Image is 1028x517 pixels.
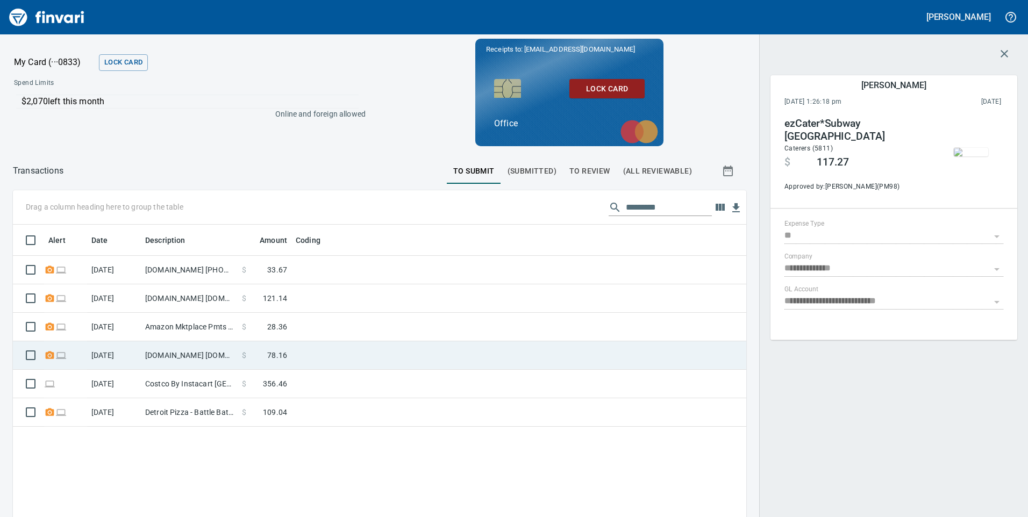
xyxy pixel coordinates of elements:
[22,95,359,108] p: $2,070 left this month
[263,407,287,418] span: 109.04
[569,79,645,99] button: Lock Card
[104,56,142,69] span: Lock Card
[55,323,67,330] span: Online transaction
[296,234,320,247] span: Coding
[44,351,55,358] span: Receipt Required
[578,82,636,96] span: Lock Card
[784,221,824,227] label: Expense Type
[87,284,141,313] td: [DATE]
[55,408,67,415] span: Online transaction
[44,295,55,301] span: Receipt Required
[615,114,663,149] img: mastercard.svg
[508,164,556,178] span: (Submitted)
[141,313,238,341] td: Amazon Mktplace Pmts [DOMAIN_NAME][URL] WA
[141,341,238,370] td: [DOMAIN_NAME] [DOMAIN_NAME][URL] WA
[263,378,287,389] span: 356.46
[141,284,238,313] td: [DOMAIN_NAME] [DOMAIN_NAME][URL] WA
[296,234,334,247] span: Coding
[55,295,67,301] span: Online transaction
[486,44,653,55] p: Receipts to:
[242,293,246,304] span: $
[712,199,728,216] button: Choose columns to display
[260,234,287,247] span: Amount
[141,370,238,398] td: Costco By Instacart [GEOGRAPHIC_DATA] [GEOGRAPHIC_DATA]
[26,202,183,212] p: Drag a column heading here to group the table
[784,117,931,143] h4: ezCater*Subway [GEOGRAPHIC_DATA]
[13,164,63,177] p: Transactions
[87,313,141,341] td: [DATE]
[87,256,141,284] td: [DATE]
[784,97,911,107] span: [DATE] 1:26:18 pm
[569,164,610,178] span: To Review
[263,293,287,304] span: 121.14
[246,234,287,247] span: Amount
[242,264,246,275] span: $
[55,351,67,358] span: Online transaction
[6,4,87,30] img: Finvari
[784,145,833,152] span: Caterers (5811)
[141,256,238,284] td: [DOMAIN_NAME] [PHONE_NUMBER] [GEOGRAPHIC_DATA]
[141,398,238,427] td: Detroit Pizza - Battle Battle Ground [GEOGRAPHIC_DATA]
[5,109,366,119] p: Online and foreign allowed
[91,234,108,247] span: Date
[817,156,849,169] span: 117.27
[44,266,55,273] span: Receipt Required
[87,341,141,370] td: [DATE]
[991,41,1017,67] button: Close transaction
[44,323,55,330] span: Receipt Required
[728,200,744,216] button: Download Table
[145,234,199,247] span: Description
[494,117,645,130] p: Office
[242,407,246,418] span: $
[784,182,931,192] span: Approved by: [PERSON_NAME] ( PM98 )
[44,380,55,387] span: Online transaction
[48,234,80,247] span: Alert
[13,164,63,177] nav: breadcrumb
[267,264,287,275] span: 33.67
[87,370,141,398] td: [DATE]
[784,286,818,293] label: GL Account
[99,54,148,71] button: Lock Card
[242,350,246,361] span: $
[87,398,141,427] td: [DATE]
[44,408,55,415] span: Receipt Required
[453,164,495,178] span: To Submit
[48,234,66,247] span: Alert
[623,164,692,178] span: (All Reviewable)
[242,378,246,389] span: $
[926,11,991,23] h5: [PERSON_NAME]
[91,234,122,247] span: Date
[267,321,287,332] span: 28.36
[14,56,95,69] p: My Card (···0833)
[55,266,67,273] span: Online transaction
[267,350,287,361] span: 78.16
[523,44,636,54] span: [EMAIL_ADDRESS][DOMAIN_NAME]
[784,156,790,169] span: $
[911,97,1001,107] span: This charge was settled by the merchant and appears on the 2023/04/22 statement.
[784,254,812,260] label: Company
[924,9,994,25] button: [PERSON_NAME]
[242,321,246,332] span: $
[954,148,988,156] img: receipts%2Ftapani%2F2023-04-24%2FJzoGOT8oVaeitZ1UdICkDM6BnD42__HqCA6ErpqBh0WMEWj2bM.jpg
[861,80,926,91] h5: [PERSON_NAME]
[145,234,185,247] span: Description
[14,78,209,89] span: Spend Limits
